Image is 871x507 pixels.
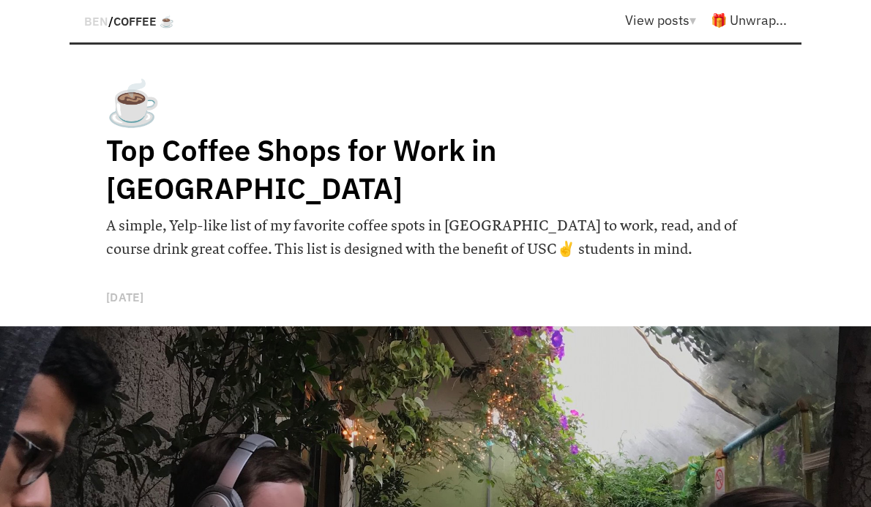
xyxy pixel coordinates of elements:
[711,12,787,29] a: 🎁 Unwrap...
[106,283,765,311] p: [DATE]
[84,14,108,29] a: BEN
[689,12,696,29] span: ▾
[625,12,711,29] a: View posts
[106,131,655,207] h1: Top Coffee Shops for Work in [GEOGRAPHIC_DATA]
[84,7,174,34] div: /
[106,214,765,261] h6: A simple, Yelp-like list of my favorite coffee spots in [GEOGRAPHIC_DATA] to work, read, and of c...
[113,14,174,29] a: Coffee ☕️
[106,73,765,131] h1: ☕️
